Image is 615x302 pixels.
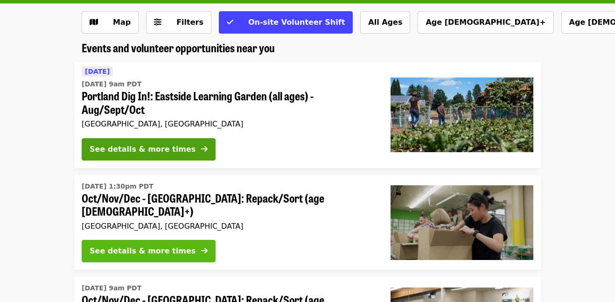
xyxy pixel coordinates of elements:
[82,119,376,128] div: [GEOGRAPHIC_DATA], [GEOGRAPHIC_DATA]
[146,11,211,34] button: Filters (0 selected)
[82,240,216,262] button: See details & more times
[154,18,161,27] i: sliders-h icon
[176,18,203,27] span: Filters
[90,18,98,27] i: map icon
[82,138,216,161] button: See details & more times
[82,89,376,116] span: Portland Dig In!: Eastside Learning Garden (all ages) - Aug/Sept/Oct
[201,145,208,154] i: arrow-right icon
[82,191,376,218] span: Oct/Nov/Dec - [GEOGRAPHIC_DATA]: Repack/Sort (age [DEMOGRAPHIC_DATA]+)
[227,18,233,27] i: check icon
[391,185,533,260] img: Oct/Nov/Dec - Portland: Repack/Sort (age 8+) organized by Oregon Food Bank
[82,182,154,191] time: [DATE] 1:30pm PDT
[90,144,196,155] div: See details & more times
[248,18,345,27] span: On-site Volunteer Shift
[82,39,275,56] span: Events and volunteer opportunities near you
[418,11,553,34] button: Age [DEMOGRAPHIC_DATA]+
[201,246,208,255] i: arrow-right icon
[85,68,110,75] span: [DATE]
[74,176,541,270] a: See details for "Oct/Nov/Dec - Portland: Repack/Sort (age 8+)"
[219,11,353,34] button: On-site Volunteer Shift
[90,246,196,257] div: See details & more times
[82,222,376,231] div: [GEOGRAPHIC_DATA], [GEOGRAPHIC_DATA]
[82,11,139,34] button: Show map view
[82,283,141,293] time: [DATE] 9am PDT
[74,62,541,168] a: See details for "Portland Dig In!: Eastside Learning Garden (all ages) - Aug/Sept/Oct"
[82,79,141,89] time: [DATE] 9am PDT
[360,11,410,34] button: All Ages
[391,77,533,152] img: Portland Dig In!: Eastside Learning Garden (all ages) - Aug/Sept/Oct organized by Oregon Food Bank
[113,18,131,27] span: Map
